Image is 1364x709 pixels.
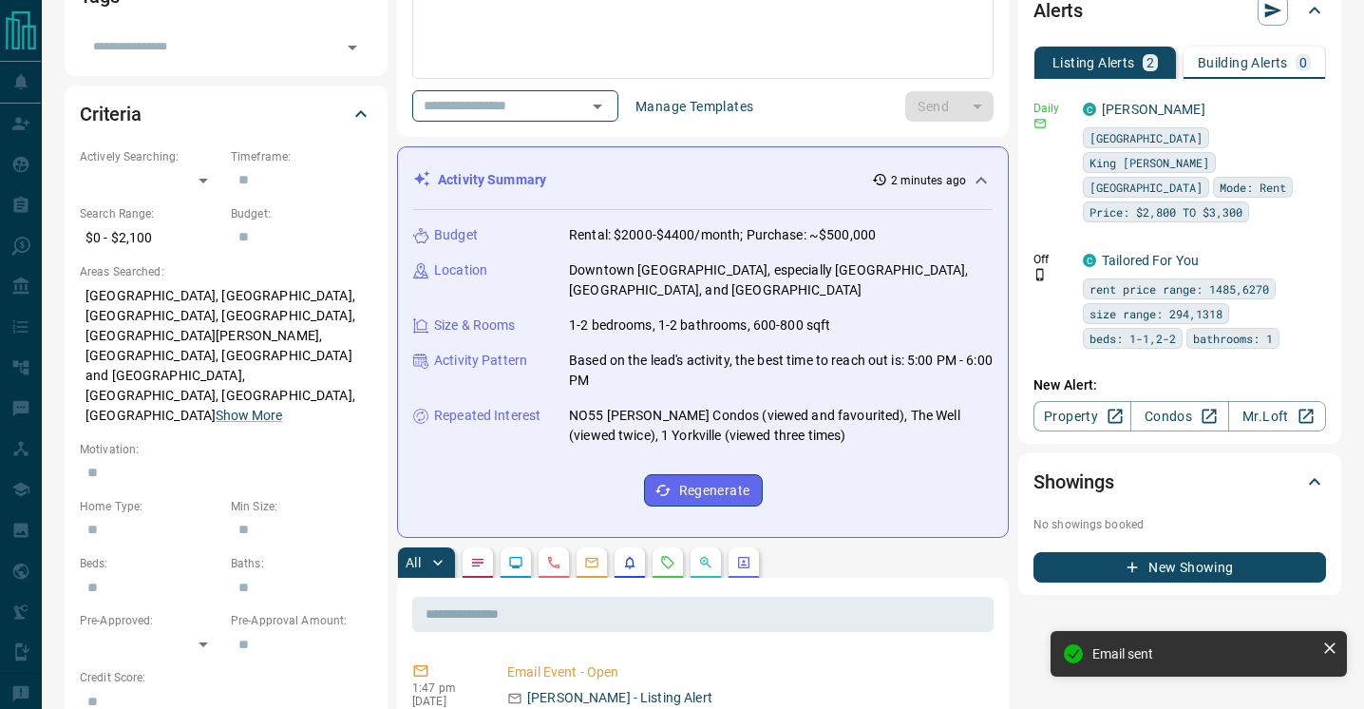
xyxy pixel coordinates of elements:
[1033,100,1071,117] p: Daily
[1033,375,1326,395] p: New Alert:
[1198,56,1288,69] p: Building Alerts
[644,474,763,507] button: Regenerate
[1033,516,1326,533] p: No showings booked
[434,406,540,426] p: Repeated Interest
[216,406,282,426] button: Show More
[1089,178,1203,197] span: [GEOGRAPHIC_DATA]
[438,170,546,190] p: Activity Summary
[1033,117,1047,130] svg: Email
[507,662,986,682] p: Email Event - Open
[1089,279,1269,298] span: rent price range: 1485,6270
[80,91,372,137] div: Criteria
[412,695,479,708] p: [DATE]
[569,225,876,245] p: Rental: $2000-$4400/month; Purchase: ~$500,000
[1052,56,1135,69] p: Listing Alerts
[231,612,372,629] p: Pre-Approval Amount:
[80,222,221,254] p: $0 - $2,100
[569,260,993,300] p: Downtown [GEOGRAPHIC_DATA], especially [GEOGRAPHIC_DATA], [GEOGRAPHIC_DATA], and [GEOGRAPHIC_DATA]
[434,225,478,245] p: Budget
[413,163,993,198] div: Activity Summary2 minutes ago
[569,316,830,335] p: 1-2 bedrooms, 1-2 bathrooms, 600-800 sqft
[1092,646,1315,661] div: Email sent
[1102,102,1205,117] a: [PERSON_NAME]
[470,555,485,570] svg: Notes
[569,406,993,446] p: NO55 [PERSON_NAME] Condos (viewed and favourited), The Well (viewed twice), 1 Yorkville (viewed t...
[1033,459,1326,505] div: Showings
[1130,401,1228,431] a: Condos
[434,351,527,371] p: Activity Pattern
[80,669,372,686] p: Credit Score:
[660,555,675,570] svg: Requests
[80,263,372,280] p: Areas Searched:
[1083,254,1096,267] div: condos.ca
[1220,178,1286,197] span: Mode: Rent
[434,316,516,335] p: Size & Rooms
[1033,552,1326,583] button: New Showing
[231,205,372,222] p: Budget:
[80,280,372,431] p: [GEOGRAPHIC_DATA], [GEOGRAPHIC_DATA], [GEOGRAPHIC_DATA], [GEOGRAPHIC_DATA], [GEOGRAPHIC_DATA][PER...
[1146,56,1154,69] p: 2
[1089,128,1203,147] span: [GEOGRAPHIC_DATA]
[1299,56,1307,69] p: 0
[80,99,142,129] h2: Criteria
[584,555,599,570] svg: Emails
[231,148,372,165] p: Timeframe:
[1089,329,1176,348] span: beds: 1-1,2-2
[231,498,372,515] p: Min Size:
[527,688,712,708] p: [PERSON_NAME] - Listing Alert
[1089,304,1222,323] span: size range: 294,1318
[1089,202,1242,221] span: Price: $2,800 TO $3,300
[1033,467,1114,497] h2: Showings
[1083,103,1096,116] div: condos.ca
[80,148,221,165] p: Actively Searching:
[406,556,421,569] p: All
[80,205,221,222] p: Search Range:
[1228,401,1326,431] a: Mr.Loft
[624,91,765,122] button: Manage Templates
[905,91,994,122] div: split button
[1193,329,1273,348] span: bathrooms: 1
[1033,401,1131,431] a: Property
[584,93,611,120] button: Open
[80,441,372,458] p: Motivation:
[80,498,221,515] p: Home Type:
[1033,251,1071,268] p: Off
[622,555,637,570] svg: Listing Alerts
[736,555,751,570] svg: Agent Actions
[508,555,523,570] svg: Lead Browsing Activity
[1089,153,1209,172] span: King [PERSON_NAME]
[698,555,713,570] svg: Opportunities
[1102,253,1199,268] a: Tailored For You
[546,555,561,570] svg: Calls
[339,34,366,61] button: Open
[891,172,966,189] p: 2 minutes ago
[569,351,993,391] p: Based on the lead's activity, the best time to reach out is: 5:00 PM - 6:00 PM
[231,555,372,572] p: Baths:
[412,681,479,695] p: 1:47 pm
[434,260,487,280] p: Location
[80,555,221,572] p: Beds:
[1033,268,1047,281] svg: Push Notification Only
[80,612,221,629] p: Pre-Approved:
